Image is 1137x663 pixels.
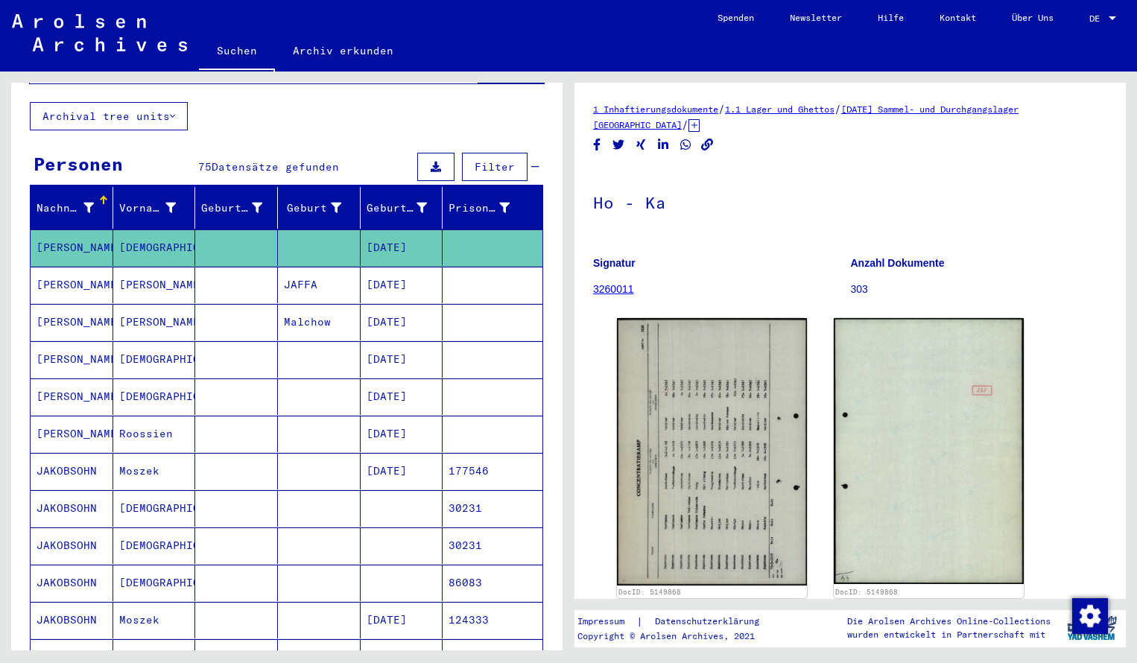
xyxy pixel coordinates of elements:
mat-cell: [DATE] [361,304,443,340]
span: Datensätze gefunden [212,160,339,174]
mat-cell: [DEMOGRAPHIC_DATA] [113,565,196,601]
mat-cell: [DATE] [361,229,443,266]
mat-cell: 177546 [443,453,542,489]
button: Filter [462,153,528,181]
b: Signatur [593,257,636,269]
mat-header-cell: Prisoner # [443,187,542,229]
a: 3260011 [593,283,634,295]
div: Geburtsname [201,196,281,220]
mat-cell: 124333 [443,602,542,638]
mat-cell: [PERSON_NAME] [31,416,113,452]
div: Geburtsdatum [367,196,446,220]
mat-header-cell: Geburtsdatum [361,187,443,229]
mat-cell: [PERSON_NAME] [31,341,113,378]
mat-cell: Moszek [113,453,196,489]
mat-cell: [DATE] [361,453,443,489]
span: DE [1089,13,1106,24]
div: | [577,614,777,629]
div: Geburt‏ [284,200,341,216]
a: Impressum [577,614,636,629]
mat-cell: [PERSON_NAME] [113,304,196,340]
button: Share on WhatsApp [678,136,694,154]
p: Die Arolsen Archives Online-Collections [847,615,1051,628]
div: Zustimmung ändern [1071,597,1107,633]
mat-cell: JAFFA [278,267,361,303]
mat-header-cell: Vorname [113,187,196,229]
mat-header-cell: Geburtsname [195,187,278,229]
span: / [682,118,688,131]
p: 303 [851,282,1108,297]
mat-cell: 30231 [443,490,542,527]
mat-cell: [PERSON_NAME] [31,304,113,340]
a: DocID: 5149868 [835,588,898,596]
button: Share on Xing [633,136,649,154]
span: 75 [198,160,212,174]
mat-cell: [DATE] [361,378,443,415]
mat-cell: 30231 [443,527,542,564]
p: Copyright © Arolsen Archives, 2021 [577,629,777,643]
mat-cell: JAKOBSOHN [31,453,113,489]
img: yv_logo.png [1064,609,1120,647]
mat-cell: [PERSON_NAME] [31,229,113,266]
span: Filter [475,160,515,174]
mat-cell: Moszek [113,602,196,638]
img: Zustimmung ändern [1072,598,1108,634]
mat-cell: JAKOBSOHN [31,602,113,638]
div: Geburtsname [201,200,262,216]
a: 1 Inhaftierungsdokumente [593,104,718,115]
mat-cell: [DATE] [361,416,443,452]
mat-cell: [DEMOGRAPHIC_DATA] [113,527,196,564]
div: Personen [34,150,123,177]
div: Vorname [119,196,195,220]
mat-cell: [PERSON_NAME] [113,267,196,303]
mat-cell: [DATE] [361,267,443,303]
span: / [718,102,725,115]
mat-cell: [DATE] [361,341,443,378]
a: Datenschutzerklärung [643,614,777,629]
mat-cell: Malchow [278,304,361,340]
mat-cell: [PERSON_NAME] [31,267,113,303]
button: Archival tree units [30,102,188,130]
mat-cell: [DEMOGRAPHIC_DATA] [113,490,196,527]
h1: Ho - Ka [593,168,1107,234]
span: / [834,102,841,115]
button: Share on Facebook [589,136,605,154]
div: Nachname [37,196,113,220]
mat-header-cell: Geburt‏ [278,187,361,229]
a: Suchen [199,33,275,72]
mat-cell: [DATE] [361,602,443,638]
mat-cell: [PERSON_NAME] [31,378,113,415]
button: Share on LinkedIn [656,136,671,154]
mat-cell: JAKOBSOHN [31,565,113,601]
div: Prisoner # [449,196,528,220]
img: 001.jpg [617,318,807,586]
div: Prisoner # [449,200,510,216]
div: Vorname [119,200,177,216]
img: 002.jpg [834,318,1024,584]
button: Share on Twitter [611,136,627,154]
mat-cell: [DEMOGRAPHIC_DATA] [113,229,196,266]
mat-cell: 86083 [443,565,542,601]
p: wurden entwickelt in Partnerschaft mit [847,628,1051,641]
mat-cell: JAKOBSOHN [31,490,113,527]
a: DocID: 5149868 [618,588,681,596]
a: Archiv erkunden [275,33,411,69]
mat-cell: [DEMOGRAPHIC_DATA] [113,341,196,378]
div: Geburtsdatum [367,200,428,216]
button: Copy link [700,136,715,154]
div: Nachname [37,200,94,216]
img: Arolsen_neg.svg [12,14,187,51]
mat-cell: [DEMOGRAPHIC_DATA] [113,378,196,415]
b: Anzahl Dokumente [851,257,945,269]
mat-header-cell: Nachname [31,187,113,229]
mat-cell: Roossien [113,416,196,452]
div: Geburt‏ [284,196,360,220]
a: 1.1 Lager und Ghettos [725,104,834,115]
mat-cell: JAKOBSOHN [31,527,113,564]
